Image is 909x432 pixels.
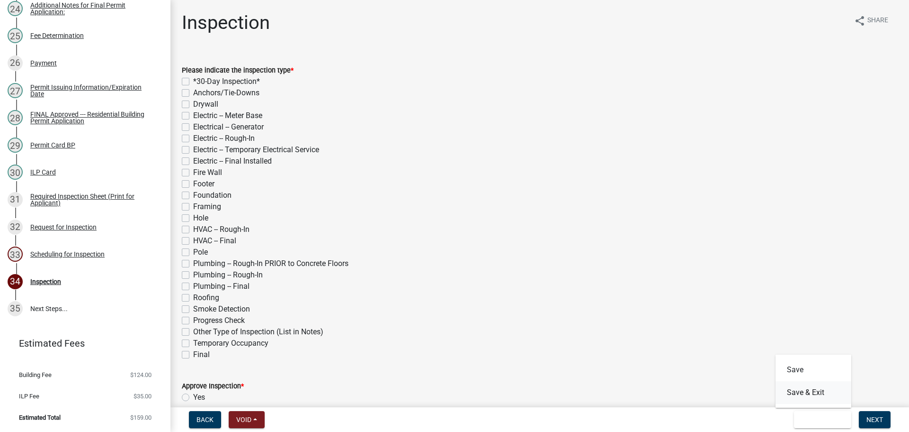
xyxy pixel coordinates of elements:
label: Plumbing -- Final [193,281,250,292]
i: share [854,15,865,27]
div: Payment [30,60,57,66]
label: Roofing [193,292,219,303]
span: $124.00 [130,372,151,378]
label: HVAC -- Rough-In [193,224,250,235]
label: Anchors/Tie-Downs [193,87,259,99]
div: 29 [8,138,23,153]
label: Progress Check [193,315,245,326]
div: 25 [8,28,23,43]
label: Footer [193,178,214,190]
a: Estimated Fees [8,334,155,353]
label: Other Type of Inspection (List in Notes) [193,326,323,338]
div: FINAL Approved --- Residential Building Permit Application [30,111,155,124]
span: Building Fee [19,372,52,378]
label: HVAC -- Final [193,235,236,247]
div: 30 [8,165,23,180]
span: Share [867,15,888,27]
span: Estimated Total [19,414,61,421]
span: Back [196,416,214,423]
button: Back [189,411,221,428]
div: Additional Notes for Final Permit Application: [30,2,155,15]
span: Save & Exit [802,416,838,423]
label: Electric -- Meter Base [193,110,262,121]
label: Pole [193,247,208,258]
label: Smoke Detection [193,303,250,315]
div: 26 [8,55,23,71]
div: Request for Inspection [30,224,97,230]
button: Void [229,411,265,428]
label: Electric -- Temporary Electrical Service [193,144,319,156]
div: 34 [8,274,23,289]
div: 33 [8,247,23,262]
span: Void [236,416,251,423]
div: Save & Exit [775,355,851,408]
label: Plumbing -- Rough-In [193,269,263,281]
div: 35 [8,301,23,316]
div: Scheduling for Inspection [30,251,105,257]
button: shareShare [847,11,896,30]
label: Plumbing -- Rough-In PRIOR to Concrete Floors [193,258,348,269]
label: Hole [193,212,208,224]
label: No [193,403,203,414]
span: ILP Fee [19,393,39,399]
label: Approve Inspection [182,383,244,390]
label: Final [193,349,210,360]
span: Next [866,416,883,423]
div: 28 [8,110,23,125]
button: Save & Exit [794,411,851,428]
div: Inspection [30,278,61,285]
label: Fire Wall [193,167,222,178]
div: Fee Determination [30,32,84,39]
label: Yes [193,392,205,403]
label: Drywall [193,99,218,110]
span: $159.00 [130,414,151,421]
label: Please indicate the inspection type [182,67,294,74]
button: Save [775,358,851,381]
div: 32 [8,220,23,235]
label: Temporary Occupancy [193,338,268,349]
div: Permit Issuing Information/Expiration Date [30,84,155,97]
button: Next [859,411,891,428]
label: Framing [193,201,221,212]
label: Electric -- Final Installed [193,156,272,167]
div: Permit Card BP [30,142,75,148]
label: Electric -- Rough-In [193,133,255,144]
div: 24 [8,1,23,16]
div: 31 [8,192,23,207]
span: $35.00 [134,393,151,399]
label: Electrical -- Generator [193,121,264,133]
label: *30-Day Inspection* [193,76,260,87]
button: Save & Exit [775,381,851,404]
h1: Inspection [182,11,270,34]
label: Foundation [193,190,232,201]
div: ILP Card [30,169,56,175]
div: Required Inspection Sheet (Print for Applicant) [30,193,155,206]
div: 27 [8,83,23,98]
